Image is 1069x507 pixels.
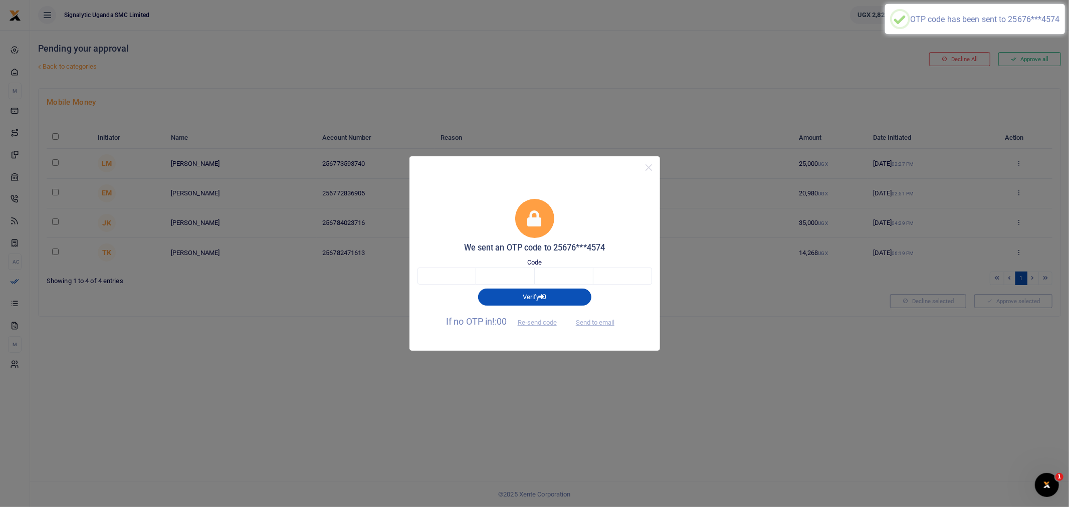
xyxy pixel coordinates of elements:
[446,316,565,327] span: If no OTP in
[1035,473,1059,497] iframe: Intercom live chat
[417,243,652,253] h5: We sent an OTP code to 25676***4574
[492,316,507,327] span: !:00
[1055,473,1063,481] span: 1
[527,258,542,268] label: Code
[642,160,656,175] button: Close
[478,289,591,306] button: Verify
[910,15,1060,24] div: OTP code has been sent to 25676***4574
